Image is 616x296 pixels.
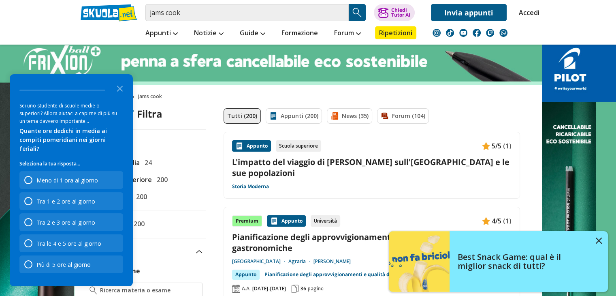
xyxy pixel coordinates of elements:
[232,183,269,190] a: Storia Moderna
[36,197,95,205] div: Tra 1 e 2 ore al giorno
[224,108,261,124] a: Tutti (200)
[330,112,339,120] img: News filtro contenuto
[332,26,363,41] a: Forum
[288,258,313,265] a: Agraria
[19,102,123,125] div: Sei uno studente di scuole medie o superiori? Allora aiutaci a capirne di più su un tema davvero ...
[143,26,180,41] a: Appunti
[264,270,456,279] a: Pianificazione degli approvvigionamenti e qualità delle formule gastronomiche
[19,213,123,231] div: Tra 2 e 3 ore al giorno
[291,285,299,293] img: Pagine
[126,108,162,120] div: Filtra
[596,238,602,244] img: close
[375,26,416,39] a: Ripetizioni
[10,74,133,286] div: Survey
[232,258,288,265] a: [GEOGRAPHIC_DATA]
[374,4,415,21] button: ChiediTutor AI
[473,29,481,37] img: facebook
[301,285,306,292] span: 36
[145,4,349,21] input: Cerca appunti, riassunti o versioni
[133,191,147,202] span: 200
[19,160,123,168] p: Seleziona la tua risposta...
[266,108,322,124] a: Appunti (200)
[458,253,590,270] h4: Best Snack Game: qual è il miglior snack di tutti?
[519,4,536,21] a: Accedi
[269,112,277,120] img: Appunti filtro contenuto
[267,215,306,227] div: Appunto
[232,232,512,253] a: Pianificazione degli approvvigionamenti e qualità delle formule gastronomiche
[313,258,351,265] a: [PERSON_NAME]
[141,157,152,168] span: 24
[19,234,123,252] div: Tra le 4 e 5 ore al giorno
[238,26,267,41] a: Guide
[492,216,501,226] span: 4/5
[308,285,324,292] span: pagine
[482,142,490,150] img: Appunti contenuto
[196,250,202,253] img: Apri e chiudi sezione
[351,6,363,19] img: Cerca appunti, riassunti o versioni
[270,217,278,225] img: Appunti contenuto
[459,29,467,37] img: youtube
[232,285,240,293] img: Anno accademico
[499,29,507,37] img: WhatsApp
[377,108,429,124] a: Forum (104)
[482,217,490,225] img: Appunti contenuto
[138,90,165,103] span: jams cook
[36,261,91,268] div: Più di 5 ore al giorno
[389,231,608,292] a: Best Snack Game: qual è il miglior snack di tutti?
[130,219,145,229] span: 200
[192,26,226,41] a: Notizie
[381,112,389,120] img: Forum filtro contenuto
[90,286,97,294] img: Ricerca materia o esame
[153,174,168,185] span: 200
[242,285,251,292] span: A.A.
[19,255,123,273] div: Più di 5 ore al giorno
[19,192,123,210] div: Tra 1 e 2 ore al giorno
[433,29,441,37] img: instagram
[276,140,321,152] div: Scuola superiore
[19,127,123,153] div: Quante ore dedichi in media ai compiti pomeridiani nei giorni feriali?
[100,286,198,294] input: Ricerca materia o esame
[232,215,262,227] div: Premium
[431,4,507,21] a: Invia appunti
[112,80,128,96] button: Close the survey
[446,29,454,37] img: tiktok
[327,108,372,124] a: News (35)
[311,215,340,227] div: Università
[492,141,501,151] span: 5/5
[36,219,95,226] div: Tra 2 e 3 ore al giorno
[503,141,512,151] span: (1)
[19,171,123,189] div: Meno di 1 ora al giorno
[36,240,101,247] div: Tra le 4 e 5 ore al giorno
[36,176,98,184] div: Meno di 1 ora al giorno
[252,285,286,292] span: [DATE]-[DATE]
[503,216,512,226] span: (1)
[486,29,494,37] img: twitch
[232,157,512,178] a: L'impatto del viaggio di [PERSON_NAME] sull'[GEOGRAPHIC_DATA] e le sue popolazioni
[391,8,410,17] div: Chiedi Tutor AI
[232,140,271,152] div: Appunto
[235,142,243,150] img: Appunti contenuto
[349,4,366,21] button: Search Button
[279,26,320,41] a: Formazione
[232,270,260,279] div: Appunto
